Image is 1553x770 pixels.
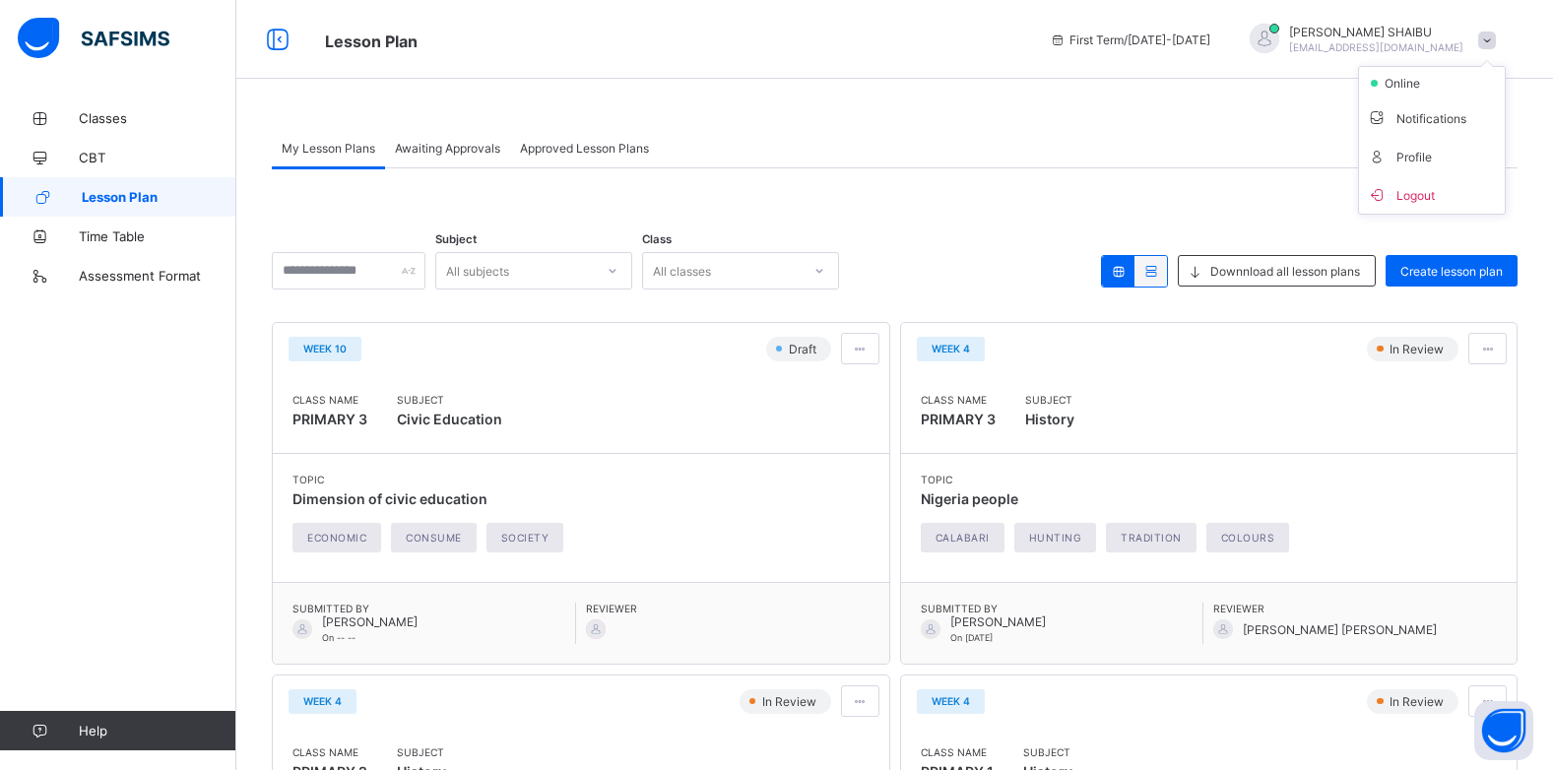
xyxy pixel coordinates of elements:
span: Civic Education [397,406,502,433]
div: HABIBSHAIBU [1230,24,1506,56]
span: History [1025,406,1074,433]
span: Calabari [936,532,990,544]
span: Week 4 [932,343,970,354]
span: Help [79,723,235,738]
span: session/term information [1050,32,1210,47]
span: Lesson Plan [325,32,418,51]
span: PRIMARY 3 [921,411,996,427]
span: Topic [921,474,1300,485]
span: On -- -- [322,632,356,643]
span: Topic [292,474,573,485]
span: Colours [1221,532,1275,544]
span: online [1383,76,1432,91]
span: Hunting [1029,532,1082,544]
span: Notifications [1367,106,1497,129]
button: Open asap [1474,701,1533,760]
span: Draft [787,342,822,356]
span: [EMAIL_ADDRESS][DOMAIN_NAME] [1289,41,1463,53]
span: Approved Lesson Plans [520,141,649,156]
span: Subject [397,746,446,758]
span: Assessment Format [79,268,236,284]
span: Nigeria people [921,490,1018,507]
span: CBT [79,150,236,165]
span: Awaiting Approvals [395,141,500,156]
li: dropdown-list-item-null-2 [1359,67,1505,98]
span: Reviewer [586,603,870,614]
span: In Review [760,694,822,709]
span: WEEK 10 [303,343,347,354]
span: Submitted By [292,603,575,614]
span: society [501,532,550,544]
span: Subject [1023,746,1072,758]
span: Subject [1025,394,1074,406]
span: Tradition [1121,532,1182,544]
span: Class Name [292,394,367,406]
span: Class Name [292,746,367,758]
span: Subject [397,394,502,406]
span: Dimension of civic education [292,490,487,507]
li: dropdown-list-item-text-3 [1359,98,1505,137]
span: Create lesson plan [1400,264,1503,279]
div: All classes [653,252,711,289]
span: Classes [79,110,236,126]
span: Class [642,232,672,246]
span: Profile [1367,145,1497,167]
span: Reviewer [1213,603,1497,614]
span: Week 4 [303,695,342,707]
span: Logout [1367,183,1497,206]
span: Time Table [79,228,236,244]
span: consume [406,532,462,544]
img: safsims [18,18,169,59]
span: In Review [1388,694,1450,709]
li: dropdown-list-item-text-4 [1359,137,1505,175]
span: Subject [435,232,477,246]
span: PRIMARY 3 [292,411,367,427]
span: [PERSON_NAME] SHAIBU [1289,25,1463,39]
span: economic [307,532,366,544]
span: Class Name [921,746,994,758]
span: Submitted By [921,603,1203,614]
span: Downnload all lesson plans [1210,264,1360,279]
span: Class Name [921,394,996,406]
span: Lesson Plan [82,189,236,205]
div: All subjects [446,252,509,289]
span: [PERSON_NAME] [322,614,418,629]
span: Week 4 [932,695,970,707]
span: In Review [1388,342,1450,356]
li: dropdown-list-item-buttom-7 [1359,175,1505,214]
span: My Lesson Plans [282,141,375,156]
span: [PERSON_NAME] [PERSON_NAME] [1243,622,1437,637]
span: [PERSON_NAME] [950,614,1046,629]
span: On [DATE] [950,632,993,643]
